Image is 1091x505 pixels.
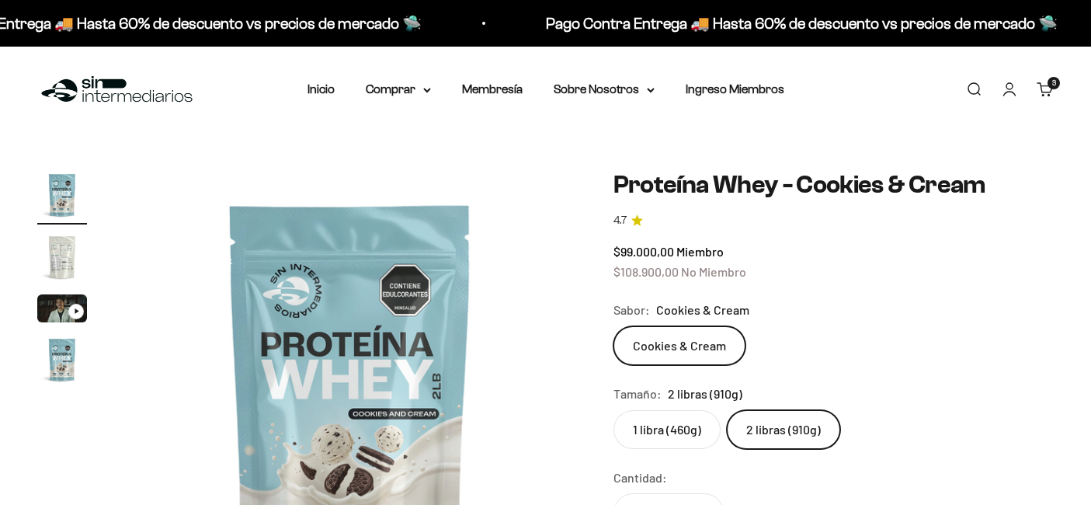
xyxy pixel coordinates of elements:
[37,335,87,385] img: Proteína Whey - Cookies & Cream
[462,82,523,96] a: Membresía
[613,264,679,279] span: $108.900,00
[613,300,650,320] legend: Sabor:
[613,468,667,488] label: Cantidad:
[613,212,1054,229] a: 4.74.7 de 5.0 estrellas
[668,384,742,404] span: 2 libras (910g)
[613,170,1054,200] h1: Proteína Whey - Cookies & Cream
[37,232,87,282] img: Proteína Whey - Cookies & Cream
[37,232,87,287] button: Ir al artículo 2
[613,384,662,404] legend: Tamaño:
[37,294,87,327] button: Ir al artículo 3
[686,82,784,96] a: Ingreso Miembros
[37,170,87,220] img: Proteína Whey - Cookies & Cream
[613,212,627,229] span: 4.7
[366,79,431,99] summary: Comprar
[681,264,746,279] span: No Miembro
[37,170,87,225] button: Ir al artículo 1
[656,300,749,320] span: Cookies & Cream
[554,79,655,99] summary: Sobre Nosotros
[613,244,674,259] span: $99.000,00
[540,11,1052,36] p: Pago Contra Entrega 🚚 Hasta 60% de descuento vs precios de mercado 🛸
[676,244,724,259] span: Miembro
[37,335,87,389] button: Ir al artículo 4
[307,82,335,96] a: Inicio
[1052,79,1056,87] span: 3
